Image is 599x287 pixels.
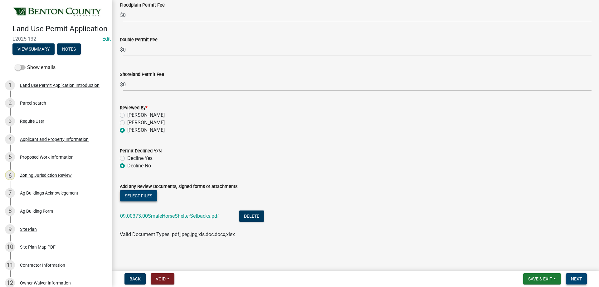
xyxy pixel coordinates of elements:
div: 11 [5,260,15,270]
button: Back [124,273,146,285]
label: [PERSON_NAME] [127,126,165,134]
button: Select files [120,190,157,201]
span: Void [156,276,166,281]
div: 8 [5,206,15,216]
div: Site Plan Map PDF [20,245,56,249]
label: Floodplain Permit Fee [120,3,165,7]
label: Add any Review Documents, signed forms or attachments [120,185,237,189]
label: Decline No [127,162,151,170]
h4: Land Use Permit Application [12,24,107,33]
button: Next [566,273,587,285]
div: Contractor Information [20,263,65,267]
button: Void [151,273,174,285]
label: Shoreland Permit Fee [120,72,164,77]
label: [PERSON_NAME] [127,111,165,119]
span: Save & Exit [528,276,552,281]
wm-modal-confirm: Edit Application Number [102,36,111,42]
span: Back [129,276,141,281]
span: L2025-132 [12,36,100,42]
label: [PERSON_NAME] [127,119,165,126]
wm-modal-confirm: Notes [57,47,81,52]
label: Double Permit Fee [120,38,158,42]
div: Ag Building Form [20,209,53,213]
div: 6 [5,170,15,180]
label: Show emails [15,64,56,71]
div: Owner Waiver Information [20,281,71,285]
div: 1 [5,80,15,90]
div: 3 [5,116,15,126]
div: 7 [5,188,15,198]
div: 4 [5,134,15,144]
span: Next [571,276,582,281]
div: Site Plan [20,227,37,231]
a: Edit [102,36,111,42]
button: Save & Exit [523,273,561,285]
div: 9 [5,224,15,234]
a: 09.00373.00SmaleHorseShelterSetbacks.pdf [120,213,219,219]
div: Applicant and Property Information [20,137,89,141]
label: Reviewed By [120,106,148,110]
div: Zoning Jurisdiction Review [20,173,72,177]
button: Notes [57,43,81,55]
div: Parcel search [20,101,46,105]
span: Valid Document Types: pdf,jpeg,jpg,xls,doc,docx,xlsx [120,231,235,237]
label: Decline Yes [127,155,153,162]
span: $ [120,9,123,22]
button: View Summary [12,43,55,55]
div: 10 [5,242,15,252]
div: Ag Buildings Acknowlegement [20,191,78,195]
div: Proposed Work Information [20,155,74,159]
img: Benton County, Minnesota [12,7,102,18]
div: 2 [5,98,15,108]
div: 5 [5,152,15,162]
wm-modal-confirm: Summary [12,47,55,52]
wm-modal-confirm: Delete Document [239,214,264,220]
label: Permit Declined Y/N [120,149,162,153]
span: $ [120,43,123,56]
div: Require User [20,119,44,123]
button: Delete [239,210,264,222]
span: $ [120,78,123,91]
div: Land Use Permit Application Introduction [20,83,100,87]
